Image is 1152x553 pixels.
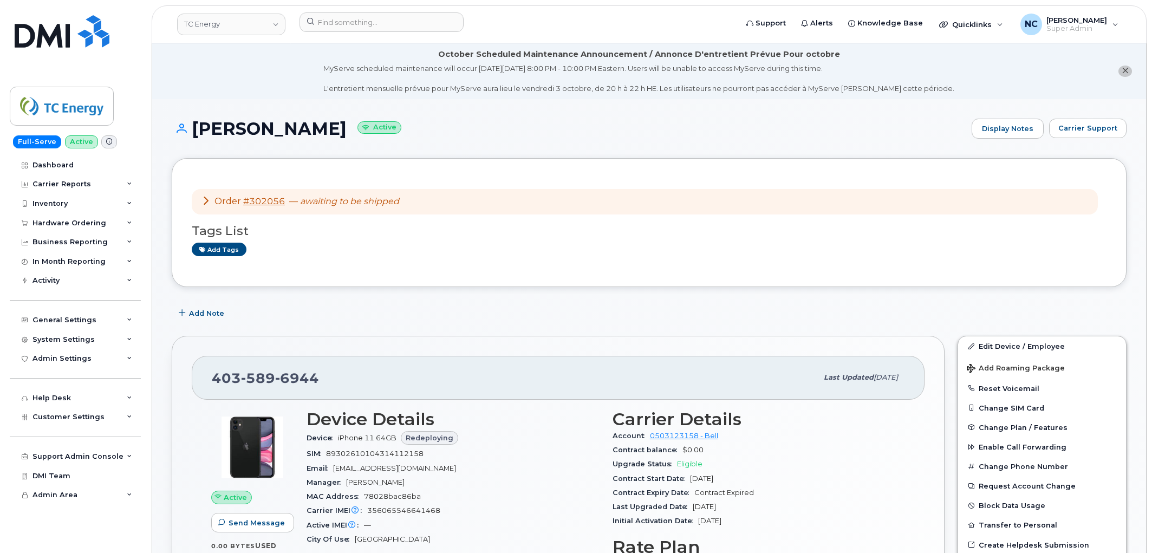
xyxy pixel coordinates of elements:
[355,535,430,543] span: [GEOGRAPHIC_DATA]
[958,398,1126,418] button: Change SIM Card
[192,224,1107,238] h3: Tags List
[958,476,1126,496] button: Request Account Change
[1105,506,1144,545] iframe: Messenger Launcher
[192,243,246,256] a: Add tags
[958,496,1126,515] button: Block Data Usage
[323,63,954,94] div: MyServe scheduled maintenance will occur [DATE][DATE] 8:00 PM - 10:00 PM Eastern. Users will be u...
[307,434,338,442] span: Device
[224,492,247,503] span: Active
[967,364,1065,374] span: Add Roaming Package
[824,373,874,381] span: Last updated
[241,370,275,386] span: 589
[307,506,367,515] span: Carrier IMEI
[694,489,754,497] span: Contract Expired
[958,437,1126,457] button: Enable Call Forwarding
[958,379,1126,398] button: Reset Voicemail
[211,513,294,532] button: Send Message
[211,542,255,550] span: 0.00 Bytes
[364,521,371,529] span: —
[613,409,906,429] h3: Carrier Details
[958,457,1126,476] button: Change Phone Number
[958,356,1126,379] button: Add Roaming Package
[214,196,241,206] span: Order
[189,308,224,318] span: Add Note
[364,492,421,500] span: 78028bac86ba
[307,450,326,458] span: SIM
[979,443,1066,451] span: Enable Call Forwarding
[972,119,1044,139] a: Display Notes
[690,474,713,483] span: [DATE]
[1049,119,1127,138] button: Carrier Support
[1118,66,1132,77] button: close notification
[650,432,718,440] a: 0503123158 - Bell
[307,409,600,429] h3: Device Details
[958,418,1126,437] button: Change Plan / Features
[307,521,364,529] span: Active IMEI
[300,196,399,206] em: awaiting to be shipped
[1058,123,1117,133] span: Carrier Support
[682,446,704,454] span: $0.00
[677,460,702,468] span: Eligible
[172,119,966,138] h1: [PERSON_NAME]
[406,433,453,443] span: Redeploying
[613,432,650,440] span: Account
[613,460,677,468] span: Upgrade Status
[367,506,440,515] span: 356065546641468
[613,503,693,511] span: Last Upgraded Date
[874,373,898,381] span: [DATE]
[338,434,396,442] span: iPhone 11 64GB
[289,196,399,206] span: —
[243,196,285,206] a: #302056
[698,517,721,525] span: [DATE]
[346,478,405,486] span: [PERSON_NAME]
[307,464,333,472] span: Email
[979,423,1068,431] span: Change Plan / Features
[613,517,698,525] span: Initial Activation Date
[307,478,346,486] span: Manager
[307,535,355,543] span: City Of Use
[333,464,456,472] span: [EMAIL_ADDRESS][DOMAIN_NAME]
[307,492,364,500] span: MAC Address
[958,336,1126,356] a: Edit Device / Employee
[958,515,1126,535] button: Transfer to Personal
[172,303,233,323] button: Add Note
[613,474,690,483] span: Contract Start Date
[220,415,285,480] img: iPhone_11.jpg
[229,518,285,528] span: Send Message
[613,489,694,497] span: Contract Expiry Date
[212,370,319,386] span: 403
[255,542,277,550] span: used
[326,450,424,458] span: 89302610104314112158
[613,446,682,454] span: Contract balance
[693,503,716,511] span: [DATE]
[438,49,840,60] div: October Scheduled Maintenance Announcement / Annonce D'entretient Prévue Pour octobre
[357,121,401,134] small: Active
[275,370,319,386] span: 6944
